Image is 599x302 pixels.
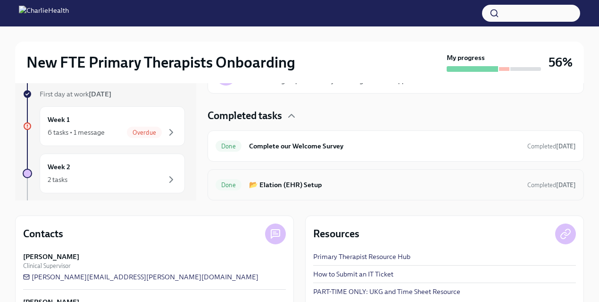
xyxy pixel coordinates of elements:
span: Clinical Supervisor [23,261,71,270]
h4: Completed tasks [208,109,282,123]
a: Done📂 Elation (EHR) SetupCompleted[DATE] [216,177,576,192]
h2: New FTE Primary Therapists Onboarding [26,53,295,72]
strong: [PERSON_NAME] [23,252,79,261]
a: PART-TIME ONLY: UKG and Time Sheet Resource [313,287,460,296]
strong: [DATE] [556,181,576,189]
span: Completed [527,143,576,150]
span: August 16th, 2025 18:22 [527,142,576,151]
strong: My progress [447,53,485,62]
h4: Contacts [23,227,63,241]
span: First day at work [40,90,111,98]
a: Week 22 tasks [23,154,185,193]
img: CharlieHealth [19,6,69,21]
span: August 18th, 2025 14:56 [527,181,576,190]
strong: [DATE] [556,143,576,150]
h3: 56% [549,54,573,71]
div: 2 tasks [48,175,67,184]
strong: [DATE] [89,90,111,98]
a: First day at work[DATE] [23,89,185,99]
a: [PERSON_NAME][EMAIL_ADDRESS][PERSON_NAME][DOMAIN_NAME] [23,272,258,282]
a: Primary Therapist Resource Hub [313,252,410,261]
h6: Week 1 [48,114,70,125]
span: Overdue [127,129,162,136]
h6: Week 2 [48,162,70,172]
h6: Complete our Welcome Survey [249,141,520,151]
h6: 📂 Elation (EHR) Setup [249,180,520,190]
h4: Resources [313,227,359,241]
span: Done [216,143,241,150]
span: Done [216,181,241,189]
a: Week 16 tasks • 1 messageOverdue [23,106,185,146]
span: Completed [527,181,576,189]
a: How to Submit an IT Ticket [313,269,393,279]
a: DoneComplete our Welcome SurveyCompleted[DATE] [216,138,576,154]
div: Completed tasks [208,109,584,123]
div: 6 tasks • 1 message [48,128,105,137]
